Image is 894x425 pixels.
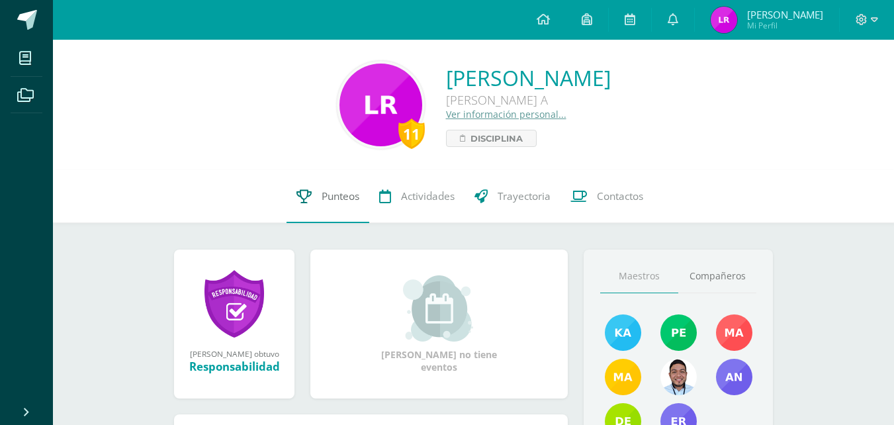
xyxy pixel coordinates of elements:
[187,348,281,359] div: [PERSON_NAME] obtuvo
[716,314,752,351] img: c020eebe47570ddd332f87e65077e1d5.png
[605,359,641,395] img: f5bcdfe112135d8e2907dab10a7547e4.png
[369,170,465,223] a: Actividades
[560,170,653,223] a: Contactos
[470,130,523,146] span: Disciplina
[401,189,455,203] span: Actividades
[403,275,475,342] img: event_small.png
[660,314,697,351] img: 15fb5835aaf1d8aa0909c044d1811af8.png
[711,7,737,33] img: 2f2605d3e96bf6420cf8fd0f79f6437c.png
[446,130,537,147] a: Disciplina
[660,359,697,395] img: 6bf64b0700033a2ca3395562ad6aa597.png
[373,275,506,373] div: [PERSON_NAME] no tiene eventos
[498,189,551,203] span: Trayectoria
[187,359,281,374] div: Responsabilidad
[322,189,359,203] span: Punteos
[605,314,641,351] img: 1c285e60f6ff79110def83009e9e501a.png
[465,170,560,223] a: Trayectoria
[287,170,369,223] a: Punteos
[339,64,422,146] img: e05f71de3d1dbb6355c4a28f54ab88c1.png
[446,92,611,108] div: [PERSON_NAME] A
[597,189,643,203] span: Contactos
[716,359,752,395] img: 5b69ea46538634a852163c0590dc3ff7.png
[446,108,566,120] a: Ver información personal...
[747,8,823,21] span: [PERSON_NAME]
[398,118,425,149] div: 11
[678,260,756,293] a: Compañeros
[600,260,678,293] a: Maestros
[446,64,611,92] a: [PERSON_NAME]
[747,20,823,31] span: Mi Perfil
